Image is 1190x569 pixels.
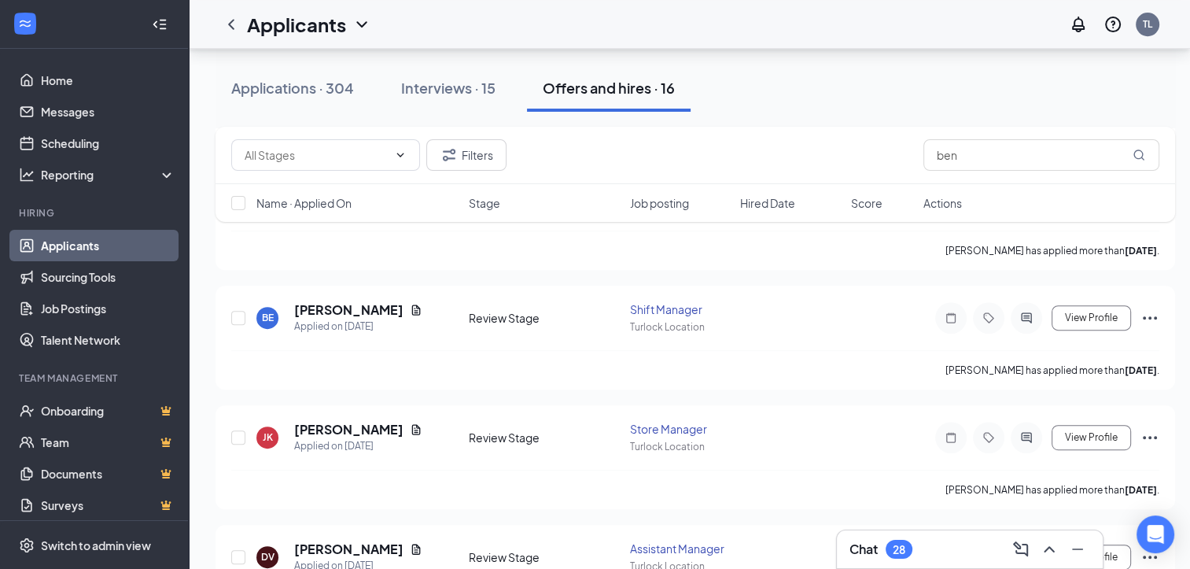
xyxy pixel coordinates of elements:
[630,541,731,556] div: Assistant Manager
[1068,540,1087,559] svg: Minimize
[1140,309,1159,327] svg: Ellipses
[851,195,882,211] span: Score
[41,65,175,96] a: Home
[41,427,175,458] a: TeamCrown
[19,538,35,553] svg: Settings
[19,167,35,183] svg: Analysis
[630,440,731,453] div: Turlock Location
[1069,15,1088,34] svg: Notifications
[979,431,998,444] svg: Tag
[41,127,175,159] a: Scheduling
[41,458,175,490] a: DocumentsCrown
[1011,540,1030,559] svg: ComposeMessage
[1125,245,1157,257] b: [DATE]
[256,195,352,211] span: Name · Applied On
[294,438,422,454] div: Applied on [DATE]
[222,15,241,34] svg: ChevronLeft
[849,541,878,558] h3: Chat
[1140,428,1159,447] svg: Ellipses
[1017,431,1036,444] svg: ActiveChat
[41,395,175,427] a: OnboardingCrown
[1065,432,1118,443] span: View Profile
[945,364,1159,377] p: [PERSON_NAME] has applied more than .
[1103,15,1122,34] svg: QuestionInfo
[630,320,731,334] div: Turlock Location
[945,483,1159,497] p: [PERSON_NAME] has applied more than .
[41,96,175,127] a: Messages
[294,301,403,319] h5: [PERSON_NAME]
[17,16,33,31] svg: WorkstreamLogo
[262,311,274,324] div: BE
[41,490,175,521] a: SurveysCrown
[41,538,151,553] div: Switch to admin view
[945,244,1159,257] p: [PERSON_NAME] has applied more than .
[294,541,403,558] h5: [PERSON_NAME]
[19,371,172,385] div: Team Management
[263,430,273,444] div: JK
[401,78,496,98] div: Interviews · 15
[1065,312,1118,323] span: View Profile
[245,146,388,164] input: All Stages
[294,319,422,334] div: Applied on [DATE]
[740,195,795,211] span: Hired Date
[543,78,675,98] div: Offers and hires · 16
[1133,149,1145,161] svg: MagnifyingGlass
[1037,537,1062,562] button: ChevronUp
[410,543,422,556] svg: Document
[1125,484,1157,496] b: [DATE]
[1143,17,1152,31] div: TL
[630,421,731,437] div: Store Manager
[261,550,274,563] div: DV
[468,430,620,445] div: Review Stage
[923,139,1159,171] input: Search in offers and hires
[893,543,905,556] div: 28
[468,549,620,565] div: Review Stage
[152,17,168,32] svg: Collapse
[440,146,459,164] svg: Filter
[247,11,346,38] h1: Applicants
[41,261,175,293] a: Sourcing Tools
[1137,515,1174,553] div: Open Intercom Messenger
[41,230,175,261] a: Applicants
[41,324,175,356] a: Talent Network
[979,312,998,324] svg: Tag
[1040,540,1059,559] svg: ChevronUp
[410,423,422,436] svg: Document
[1125,364,1157,376] b: [DATE]
[923,195,962,211] span: Actions
[630,301,731,317] div: Shift Manager
[19,206,172,220] div: Hiring
[352,15,371,34] svg: ChevronDown
[294,421,403,438] h5: [PERSON_NAME]
[1017,312,1036,324] svg: ActiveChat
[1008,537,1033,562] button: ComposeMessage
[1052,425,1131,450] button: View Profile
[1140,548,1159,567] svg: Ellipses
[941,312,960,324] svg: Note
[1052,305,1131,331] button: View Profile
[630,195,689,211] span: Job posting
[468,195,499,211] span: Stage
[410,304,422,316] svg: Document
[394,149,407,161] svg: ChevronDown
[231,78,354,98] div: Applications · 304
[941,431,960,444] svg: Note
[426,139,507,171] button: Filter Filters
[468,310,620,326] div: Review Stage
[1065,537,1090,562] button: Minimize
[41,167,176,183] div: Reporting
[41,293,175,324] a: Job Postings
